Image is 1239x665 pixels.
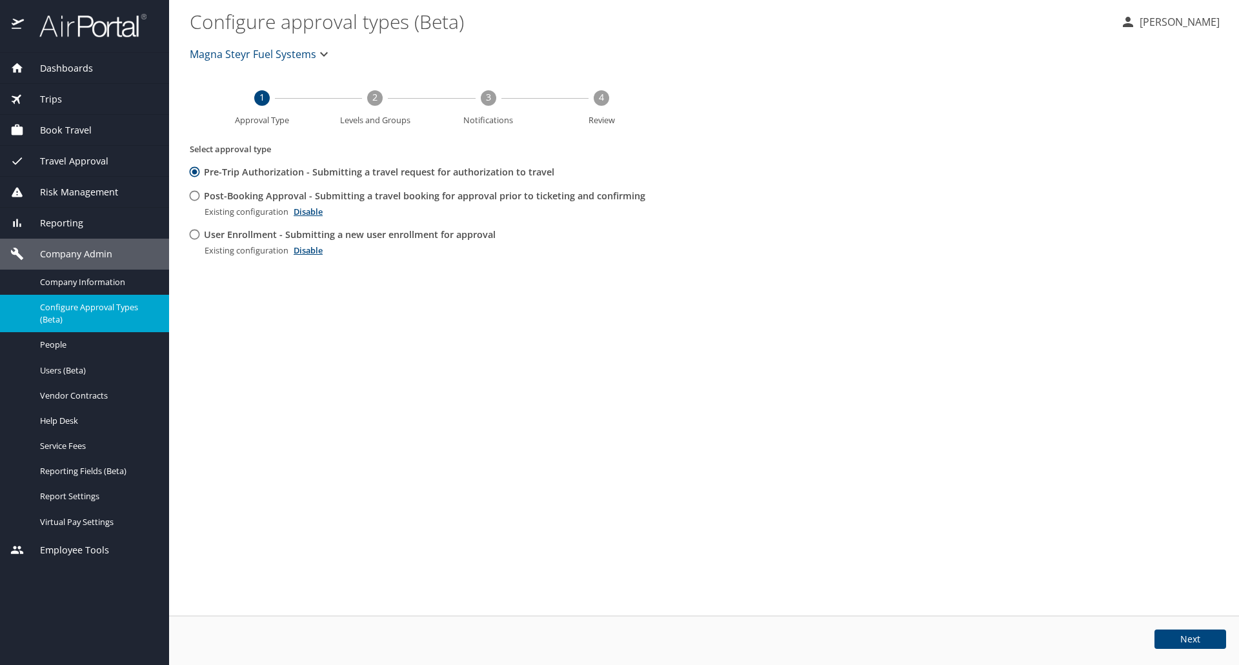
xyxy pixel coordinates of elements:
[190,1,1110,41] h1: Configure approval types (Beta)
[372,91,378,103] text: 2
[185,41,337,67] button: Magna Steyr Fuel Systems
[324,116,427,124] span: Levels and Groups
[25,13,146,38] img: airportal-logo.png
[205,208,656,216] div: Existing configuration
[190,143,271,155] label: Select approval type
[24,543,109,557] span: Employee Tools
[190,160,656,261] div: Approval Types
[40,390,154,402] span: Vendor Contracts
[40,339,154,351] span: People
[12,13,25,38] img: icon-airportal.png
[40,440,154,452] span: Service Fees
[40,516,154,528] span: Virtual Pay Settings
[24,123,92,137] span: Book Travel
[550,116,654,124] span: Review
[40,301,154,326] span: Configure Approval Types (Beta)
[190,45,316,63] span: Magna Steyr Fuel Systems
[24,185,118,199] span: Risk Management
[24,61,93,75] span: Dashboards
[205,246,656,255] div: Existing configuration
[24,216,83,230] span: Reporting
[40,276,154,288] span: Company Information
[486,91,491,103] text: 3
[437,116,540,124] span: Notifications
[1154,630,1226,649] button: Next
[24,154,108,168] span: Travel Approval
[40,364,154,377] span: Users (Beta)
[24,92,62,106] span: Trips
[599,91,604,103] text: 4
[40,415,154,427] span: Help Desk
[1136,14,1220,30] p: [PERSON_NAME]
[210,116,314,124] span: Approval Type
[24,247,112,261] span: Company Admin
[259,91,265,103] text: 1
[1180,635,1200,644] span: Next
[40,465,154,477] span: Reporting Fields (Beta)
[294,206,323,217] a: Disable
[204,228,496,242] span: User Enrollment - Submitting a new user enrollment for approval
[294,244,323,256] a: Disable
[40,490,154,502] span: Report Settings
[1115,10,1225,34] button: [PERSON_NAME]
[204,189,645,203] span: Post-Booking Approval - Submitting a travel booking for approval prior to ticketing and confirming
[204,165,554,179] span: Pre-Trip Authorization - Submitting a travel request for authorization to travel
